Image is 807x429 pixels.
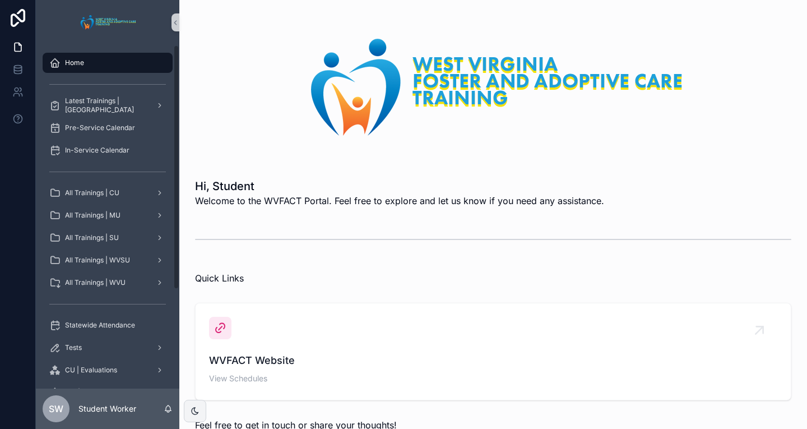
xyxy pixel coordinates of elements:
a: Tests [43,338,173,358]
span: All Trainings | SU [65,233,119,242]
h1: Hi, Student [195,178,604,194]
a: Latest Trainings | [GEOGRAPHIC_DATA] [43,95,173,116]
span: Latest Trainings | [GEOGRAPHIC_DATA] [65,96,147,114]
a: In-Service Calendar [43,140,173,160]
span: All Trainings | WVSU [65,256,130,265]
span: Pre-Service Calendar [65,123,135,132]
span: Home [65,58,84,67]
a: CU | Evaluations [43,360,173,380]
a: Pre-Service Calendar [43,118,173,138]
span: CU | Evaluations [65,366,117,375]
span: All Trainings | WVU [65,278,126,287]
img: 26288-LogoRetina.png [290,27,697,147]
span: SW [49,402,63,416]
a: All Trainings | CU [43,183,173,203]
a: Statewide Attendance [43,315,173,335]
a: Home [43,53,173,73]
span: Quick Links [195,273,244,284]
span: Tests [65,343,82,352]
span: In-Service Calendar [65,146,129,155]
a: All Trainings | WVSU [43,250,173,270]
span: Welcome to the WVFACT Portal. Feel free to explore and let us know if you need any assistance. [195,194,604,207]
a: MU | Evaluations [43,382,173,403]
img: App logo [77,13,138,31]
span: Statewide Attendance [65,321,135,330]
a: All Trainings | MU [43,205,173,225]
span: WVFACT Website [209,353,777,368]
a: All Trainings | WVU [43,273,173,293]
span: All Trainings | MU [65,211,120,220]
a: All Trainings | SU [43,228,173,248]
span: View Schedules [209,373,777,384]
a: WVFACT WebsiteView Schedules [196,303,791,400]
span: All Trainings | CU [65,188,119,197]
div: scrollable content [36,45,179,389]
p: Student Worker [78,403,136,414]
span: MU | Evaluations [65,388,118,397]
